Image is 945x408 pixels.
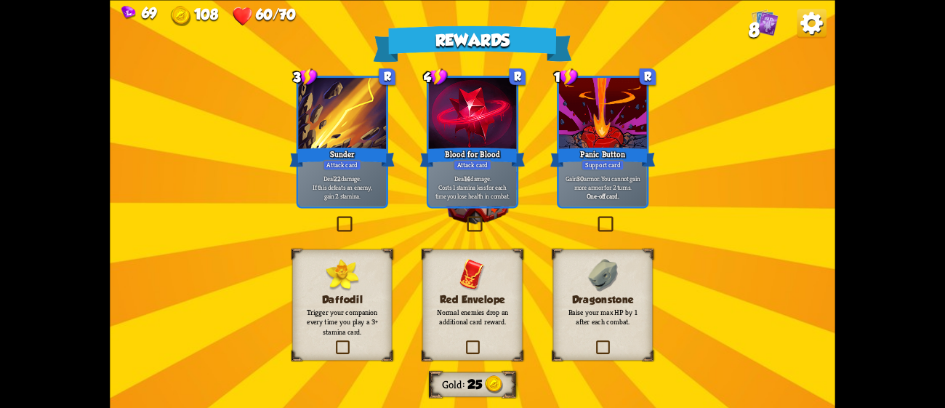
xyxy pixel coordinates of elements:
[485,375,503,393] img: Gold.png
[233,6,253,26] img: Heart.png
[509,68,525,84] div: R
[171,6,191,26] img: Gold.png
[749,19,760,41] span: 8
[436,163,518,224] img: Ancient_Chest.png
[550,145,656,169] div: Panic Button
[334,174,340,183] b: 22
[442,377,467,391] div: Gold
[467,377,482,391] span: 25
[171,5,218,25] div: Gold
[797,9,827,39] img: Options_Button.png
[576,174,584,183] b: 30
[302,308,382,336] p: Trigger your companion every time you play a 3+ stamina card.
[301,174,385,200] p: Deal damage. If this defeats an enemy, gain 2 stamina.
[121,5,136,19] img: Gem.png
[431,174,515,200] p: Deal damage. Costs 1 stamina less for each time you lose health in combat.
[420,145,526,169] div: Blood for Blood
[424,67,449,85] div: 4
[459,259,486,292] img: RedEnvelope.png
[563,308,643,327] p: Raise your max HP by 1 after each combat.
[751,9,778,36] img: Cards_Icon.png
[582,159,624,170] div: Support card
[323,159,361,170] div: Attack card
[302,294,382,305] h3: Daffodil
[121,4,157,20] div: Gems
[194,5,219,22] span: 108
[751,9,778,39] div: View all the cards in your deck
[563,294,643,305] h3: Dragonstone
[233,5,295,25] div: Health
[289,145,395,169] div: Sunder
[587,191,619,200] b: One-off card.
[325,259,359,292] img: Daffodil.png
[588,259,618,292] img: Dragonstone.png
[554,67,579,85] div: 1
[640,68,656,84] div: R
[373,25,571,62] div: Rewards
[256,5,296,22] span: 60/70
[433,294,513,305] h3: Red Envelope
[293,67,318,85] div: 3
[433,308,513,327] p: Normal enemies drop an additional card reward.
[465,174,470,183] b: 14
[379,68,395,84] div: R
[454,159,492,170] div: Attack card
[561,174,645,191] p: Gain armor. You cannot gain more armor for 2 turns.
